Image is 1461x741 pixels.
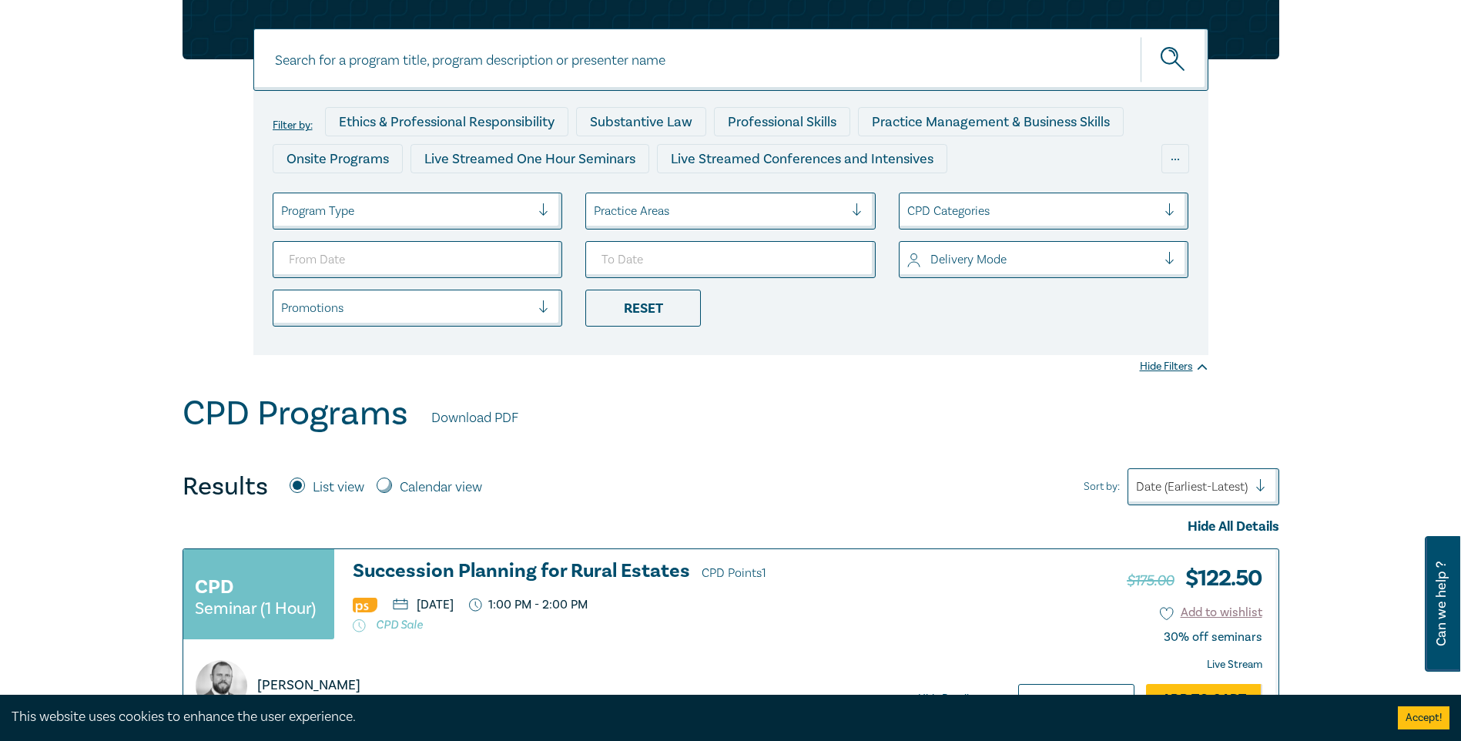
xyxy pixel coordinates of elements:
div: Ethics & Professional Responsibility [325,107,568,136]
input: select [281,203,284,220]
p: [DATE] [393,598,454,611]
div: Hide Filters [1140,359,1208,374]
div: This website uses cookies to enhance the user experience. [12,707,1375,727]
div: National Programs [886,181,1027,210]
input: select [907,251,910,268]
a: Succession Planning for Rural Estates CPD Points1 [353,561,986,584]
div: 10 CPD Point Packages [709,181,878,210]
a: Download PDF [431,408,518,428]
a: Add to Cart [1146,684,1262,713]
p: CPD Sale [353,617,986,632]
input: To Date [585,241,876,278]
div: Hide Detail [918,691,1003,706]
input: select [281,300,284,317]
label: List view [313,478,364,498]
input: Sort by [1136,478,1139,495]
div: 30% off seminars [1164,630,1262,645]
input: select [907,203,910,220]
label: Calendar view [400,478,482,498]
button: Add to wishlist [1160,604,1262,622]
h4: Results [183,471,268,502]
img: https://s3.ap-southeast-2.amazonaws.com/lc-presenter-images/Jack%20Conway.jpg [196,660,247,712]
span: Can we help ? [1434,545,1449,662]
div: ... [1161,144,1189,173]
img: Professional Skills [353,598,377,612]
input: From Date [273,241,563,278]
label: Filter by: [273,119,313,132]
p: [PERSON_NAME] [257,676,360,696]
button: Accept cookies [1398,706,1449,729]
input: select [594,203,597,220]
div: Pre-Recorded Webcasts [524,181,702,210]
span: Sort by: [1084,478,1120,495]
strong: Live Stream [1207,658,1262,672]
div: Practice Management & Business Skills [858,107,1124,136]
h3: CPD [195,573,233,601]
div: Live Streamed One Hour Seminars [410,144,649,173]
div: Hide All Details [183,517,1279,537]
div: Substantive Law [576,107,706,136]
small: Seminar (1 Hour) [195,601,316,616]
div: Professional Skills [714,107,850,136]
div: Live Streamed Practical Workshops [273,181,517,210]
p: 1:00 PM - 2:00 PM [469,598,588,612]
span: CPD Points 1 [702,565,766,581]
h3: $ 122.50 [1127,561,1262,596]
a: Learn more [1018,684,1134,713]
h3: Succession Planning for Rural Estates [353,561,986,584]
div: Live Streamed Conferences and Intensives [657,144,947,173]
input: Search for a program title, program description or presenter name [253,28,1208,91]
span: $175.00 [1127,571,1174,591]
h1: CPD Programs [183,394,408,434]
div: Onsite Programs [273,144,403,173]
div: Reset [585,290,701,327]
